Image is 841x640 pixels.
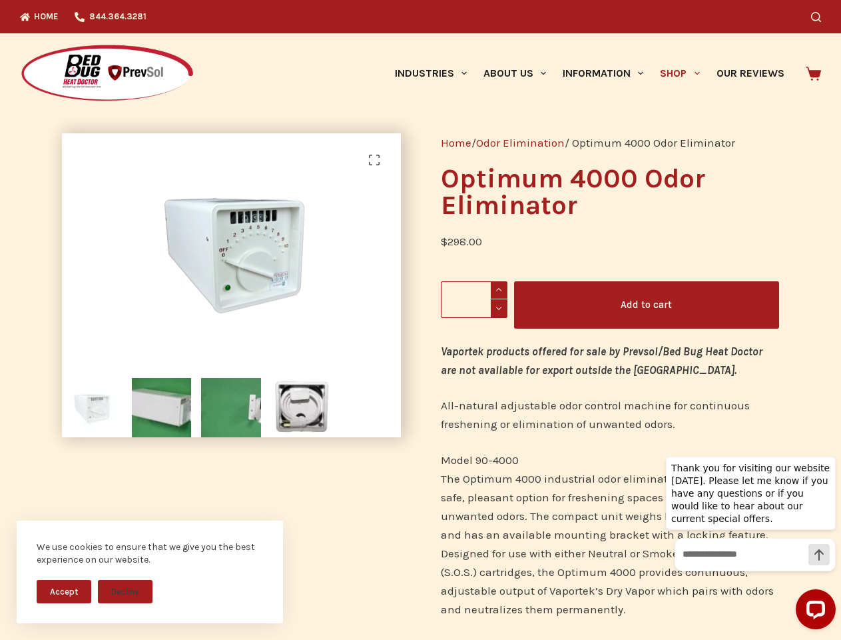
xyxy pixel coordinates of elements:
[441,165,779,219] h1: Optimum 4000 Odor Eliminator
[386,33,792,113] nav: Primary
[441,136,471,149] a: Home
[441,451,779,619] p: Model 90-4000 The Optimum 4000 industrial odor eliminator machine offers a safe, pleasant option ...
[514,281,779,329] button: Add to cart
[271,378,331,438] img: Optimum 4000 Odor Eliminator - Image 4
[441,345,762,377] em: Vaportek products offered for sale by Prevsol/Bed Bug Heat Doctor are not available for export ou...
[386,33,475,113] a: Industries
[20,44,194,103] img: Prevsol/Bed Bug Heat Doctor
[655,444,841,640] iframe: LiveChat chat widget
[37,541,263,567] div: We use cookies to ensure that we give you the best experience on our website.
[98,580,152,603] button: Decline
[361,147,388,173] a: View full-screen image gallery
[476,136,565,149] a: Odor Elimination
[37,580,91,603] button: Accept
[62,378,122,438] img: Optimum 4000 Odor Eliminator
[441,396,779,433] p: All-natural adjustable odor control machine for continuous freshening or elimination of unwanted ...
[441,235,447,248] span: $
[132,378,192,438] img: Optimum 4000 Odor Eliminator - Image 2
[811,12,821,22] button: Search
[475,33,554,113] a: About Us
[555,33,652,113] a: Information
[441,281,507,318] input: Product quantity
[201,378,261,438] img: Optimum 4000 Odor Eliminator - Image 3
[441,235,482,248] bdi: 298.00
[708,33,792,113] a: Our Reviews
[441,133,779,152] nav: Breadcrumb
[652,33,708,113] a: Shop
